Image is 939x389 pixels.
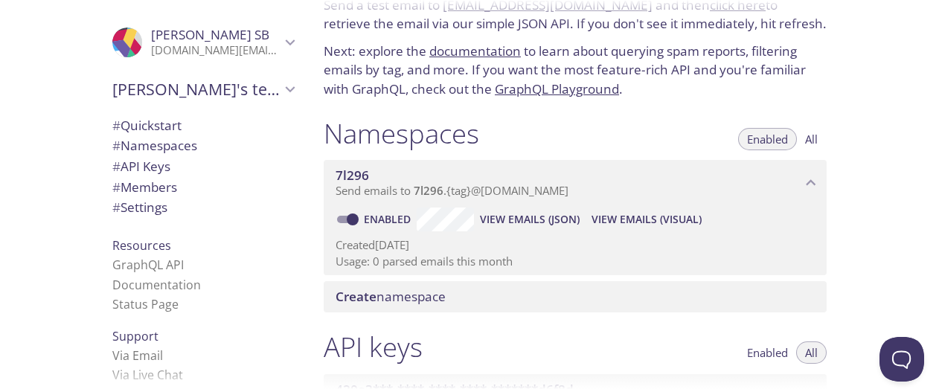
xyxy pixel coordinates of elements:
span: Quickstart [112,117,182,134]
span: namespace [336,288,446,305]
div: Members [100,177,306,198]
div: Namespaces [100,135,306,156]
span: View Emails (Visual) [592,210,702,228]
div: API Keys [100,156,306,177]
div: Create namespace [324,281,827,312]
div: Quickstart [100,115,306,136]
p: [DOMAIN_NAME][EMAIL_ADDRESS][DOMAIN_NAME] [151,43,281,58]
a: Status Page [112,296,179,312]
div: Team Settings [100,197,306,218]
span: # [112,158,121,175]
span: 7l296 [336,167,369,184]
button: All [796,128,827,150]
span: # [112,199,121,216]
span: # [112,179,121,196]
span: # [112,117,121,134]
p: Usage: 0 parsed emails this month [336,254,815,269]
p: Created [DATE] [336,237,815,253]
span: View Emails (JSON) [480,210,580,228]
div: 7l296 namespace [324,160,827,206]
span: Support [112,328,158,344]
div: Jenny SB [100,18,306,67]
p: Next: explore the to learn about querying spam reports, filtering emails by tag, and more. If you... [324,42,827,99]
a: documentation [429,42,521,60]
button: All [796,341,827,364]
span: Members [112,179,177,196]
span: API Keys [112,158,170,175]
a: Documentation [112,277,201,293]
span: Create [336,288,376,305]
span: # [112,137,121,154]
button: Enabled [738,128,797,150]
span: 7l296 [414,183,443,198]
h1: Namespaces [324,117,479,150]
span: Send emails to . {tag} @[DOMAIN_NAME] [336,183,568,198]
span: [PERSON_NAME]'s team [112,79,281,100]
div: Jenny's team [100,70,306,109]
h1: API keys [324,330,423,364]
a: GraphQL Playground [495,80,619,97]
iframe: Help Scout Beacon - Open [879,337,924,382]
span: Resources [112,237,171,254]
span: Settings [112,199,167,216]
button: View Emails (JSON) [474,208,586,231]
button: View Emails (Visual) [586,208,708,231]
button: Enabled [738,341,797,364]
a: Via Email [112,347,163,364]
span: Namespaces [112,137,197,154]
span: [PERSON_NAME] SB [151,26,269,43]
a: Enabled [362,212,417,226]
a: GraphQL API [112,257,184,273]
